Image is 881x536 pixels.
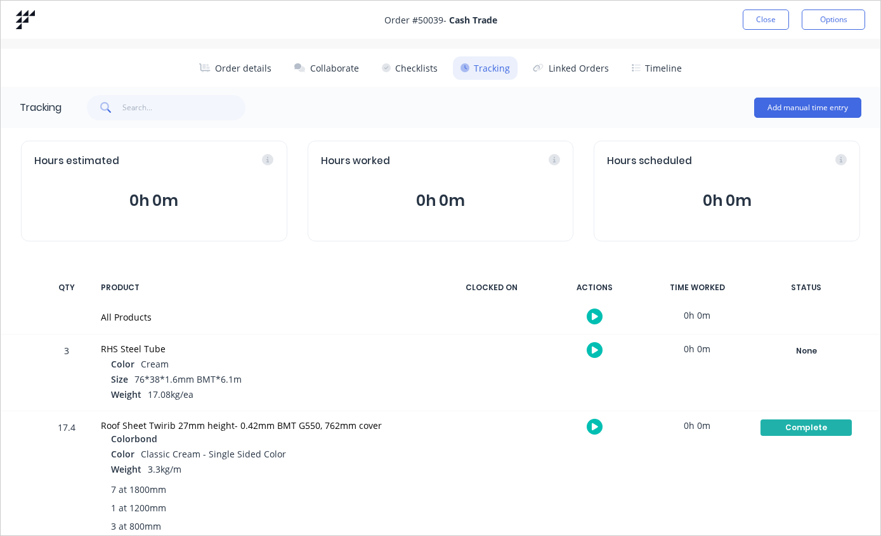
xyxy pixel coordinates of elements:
div: ACTIONS [547,274,642,301]
button: None [760,342,852,360]
button: 0h 0m [607,189,847,213]
button: Tracking [453,56,518,80]
div: 0h 0m [649,411,745,440]
div: 3 [48,336,86,411]
span: 17.08kg/ea [148,388,193,400]
span: 3 at 800mm [111,520,161,533]
button: Linked Orders [525,56,617,80]
span: Cream [141,358,169,370]
span: Hours worked [321,154,390,169]
button: Options [802,10,865,30]
span: Weight [111,463,141,476]
span: 76*38*1.6mm BMT*6.1m [134,373,242,385]
div: STATUS [752,274,860,301]
span: 1 at 1200mm [111,501,166,514]
div: PRODUCT [93,274,436,301]
button: 0h 0m [321,189,561,213]
div: None [760,343,852,359]
button: Timeline [624,56,689,80]
button: Add manual time entry [754,98,861,118]
div: 0h 0m [649,335,745,363]
strong: Cash Trade [449,14,497,26]
div: TIME WORKED [649,274,745,301]
span: Color [111,447,134,461]
div: CLOCKED ON [444,274,539,301]
span: Hours scheduled [607,154,692,169]
img: Factory [16,10,35,29]
div: All Products [101,310,429,324]
span: Weight [111,388,141,401]
button: Checklists [374,56,445,80]
span: Hours estimated [34,154,119,169]
button: Order details [192,56,279,80]
span: Size [111,373,128,386]
div: QTY [48,274,86,301]
button: Complete [760,419,852,437]
button: Close [743,10,789,30]
div: 0h 0m [649,301,745,329]
span: 3.3kg/m [148,463,181,475]
span: Order # 50039 - [384,13,497,27]
div: RHS Steel Tube [101,342,429,355]
div: Tracking [20,100,62,115]
button: 0h 0m [34,189,274,213]
span: Color [111,357,134,371]
input: Search... [122,95,246,120]
button: Collaborate [287,56,367,80]
span: Colorbond [111,432,157,445]
span: Classic Cream - Single Sided Color [141,448,286,460]
div: Complete [760,419,852,436]
span: 7 at 1800mm [111,483,166,496]
div: Roof Sheet Twirib 27mm height- 0.42mm BMT G550, 762mm cover [101,419,429,432]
